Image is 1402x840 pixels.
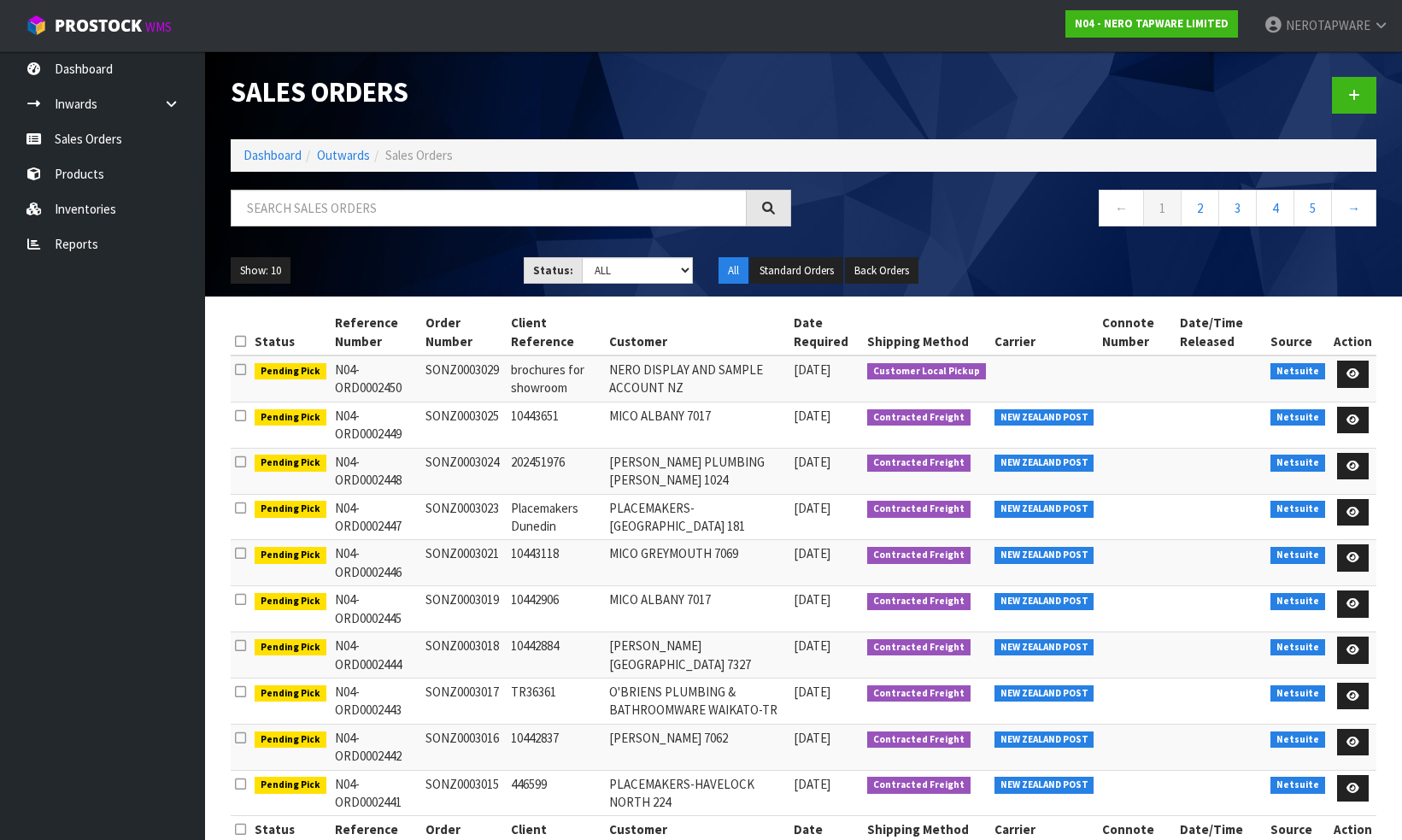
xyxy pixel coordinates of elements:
[605,540,790,586] td: MICO GREYMOUTH 7069
[507,632,605,678] td: 10442884
[331,402,421,448] td: N04-ORD0002449
[331,309,421,355] th: Reference Number
[794,776,830,792] span: [DATE]
[990,309,1099,355] th: Carrier
[1270,547,1325,564] span: Netsuite
[507,540,605,586] td: 10443118
[863,309,990,355] th: Shipping Method
[331,540,421,586] td: N04-ORD0002446
[994,455,1094,472] span: NEW ZEALAND POST
[867,501,971,518] span: Contracted Freight
[794,500,830,516] span: [DATE]
[605,448,790,494] td: [PERSON_NAME] PLUMBING [PERSON_NAME] 1024
[255,639,326,656] span: Pending Pick
[1270,685,1325,702] span: Netsuite
[255,409,326,426] span: Pending Pick
[255,455,326,472] span: Pending Pick
[994,547,1094,564] span: NEW ZEALAND POST
[533,263,573,278] strong: Status:
[1270,593,1325,610] span: Netsuite
[867,363,986,380] span: Customer Local Pickup
[421,724,507,770] td: SONZ0003016
[994,639,1094,656] span: NEW ZEALAND POST
[1098,309,1175,355] th: Connote Number
[421,632,507,678] td: SONZ0003018
[1293,190,1332,226] a: 5
[231,257,290,285] button: Show: 10
[1270,501,1325,518] span: Netsuite
[1270,409,1325,426] span: Netsuite
[605,402,790,448] td: MICO ALBANY 7017
[421,402,507,448] td: SONZ0003025
[331,770,421,816] td: N04-ORD0002441
[750,257,843,285] button: Standard Orders
[794,730,830,746] span: [DATE]
[507,309,605,355] th: Client Reference
[1181,190,1219,226] a: 2
[994,501,1094,518] span: NEW ZEALAND POST
[1256,190,1294,226] a: 4
[789,309,863,355] th: Date Required
[55,15,142,37] span: ProStock
[385,147,453,163] span: Sales Orders
[421,540,507,586] td: SONZ0003021
[231,77,791,108] h1: Sales Orders
[145,19,172,35] small: WMS
[421,309,507,355] th: Order Number
[794,637,830,654] span: [DATE]
[255,501,326,518] span: Pending Pick
[794,545,830,561] span: [DATE]
[867,731,971,749] span: Contracted Freight
[817,190,1377,232] nav: Page navigation
[794,591,830,608] span: [DATE]
[867,409,971,426] span: Contracted Freight
[421,355,507,402] td: SONZ0003029
[994,593,1094,610] span: NEW ZEALAND POST
[1075,16,1229,31] strong: N04 - NERO TAPWARE LIMITED
[1331,190,1376,226] a: →
[994,409,1094,426] span: NEW ZEALAND POST
[421,586,507,632] td: SONZ0003019
[255,685,326,702] span: Pending Pick
[507,586,605,632] td: 10442906
[507,448,605,494] td: 202451976
[1270,639,1325,656] span: Netsuite
[1286,17,1370,33] span: NEROTAPWARE
[605,770,790,816] td: PLACEMAKERS-HAVELOCK NORTH 224
[1270,455,1325,472] span: Netsuite
[1099,190,1144,226] a: ←
[1266,309,1329,355] th: Source
[867,455,971,472] span: Contracted Freight
[794,361,830,378] span: [DATE]
[605,586,790,632] td: MICO ALBANY 7017
[605,632,790,678] td: [PERSON_NAME][GEOGRAPHIC_DATA] 7327
[605,724,790,770] td: [PERSON_NAME] 7062
[231,190,747,226] input: Search sales orders
[243,147,302,163] a: Dashboard
[994,731,1094,749] span: NEW ZEALAND POST
[1176,309,1267,355] th: Date/Time Released
[507,402,605,448] td: 10443651
[421,678,507,724] td: SONZ0003017
[421,494,507,540] td: SONZ0003023
[994,777,1094,794] span: NEW ZEALAND POST
[421,770,507,816] td: SONZ0003015
[255,777,326,794] span: Pending Pick
[331,355,421,402] td: N04-ORD0002450
[255,547,326,564] span: Pending Pick
[1270,363,1325,380] span: Netsuite
[421,448,507,494] td: SONZ0003024
[605,355,790,402] td: NERO DISPLAY AND SAMPLE ACCOUNT NZ
[605,494,790,540] td: PLACEMAKERS-[GEOGRAPHIC_DATA] 181
[867,777,971,794] span: Contracted Freight
[331,586,421,632] td: N04-ORD0002445
[507,678,605,724] td: TR36361
[794,454,830,470] span: [DATE]
[26,15,47,36] img: cube-alt.png
[1270,777,1325,794] span: Netsuite
[1270,731,1325,749] span: Netsuite
[605,309,790,355] th: Customer
[1143,190,1182,226] a: 1
[331,724,421,770] td: N04-ORD0002442
[507,724,605,770] td: 10442837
